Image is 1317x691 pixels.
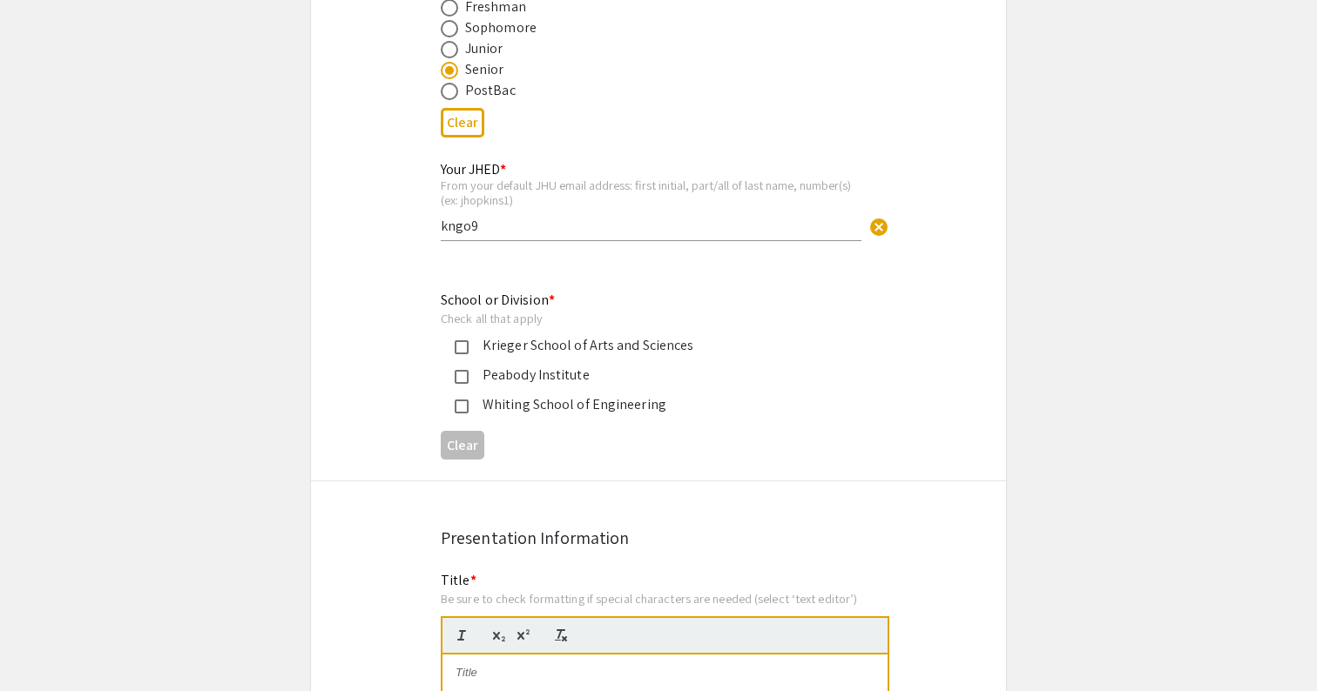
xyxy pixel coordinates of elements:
button: Clear [861,208,896,243]
mat-label: School or Division [441,291,555,309]
div: Sophomore [465,17,537,38]
div: Whiting School of Engineering [469,394,834,415]
div: Krieger School of Arts and Sciences [469,335,834,356]
div: From your default JHU email address: first initial, part/all of last name, number(s) (ex: jhopkins1) [441,178,861,208]
button: Clear [441,431,484,460]
div: PostBac [465,80,516,101]
mat-label: Your JHED [441,160,506,178]
button: Clear [441,108,484,137]
div: Peabody Institute [469,365,834,386]
div: Be sure to check formatting if special characters are needed (select ‘text editor’) [441,591,889,607]
div: Presentation Information [441,525,876,551]
div: Senior [465,59,504,80]
input: Type Here [441,217,861,235]
span: cancel [868,217,889,238]
div: Junior [465,38,503,59]
mat-label: Title [441,571,476,589]
iframe: Chat [13,613,74,678]
div: Check all that apply [441,311,848,326]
